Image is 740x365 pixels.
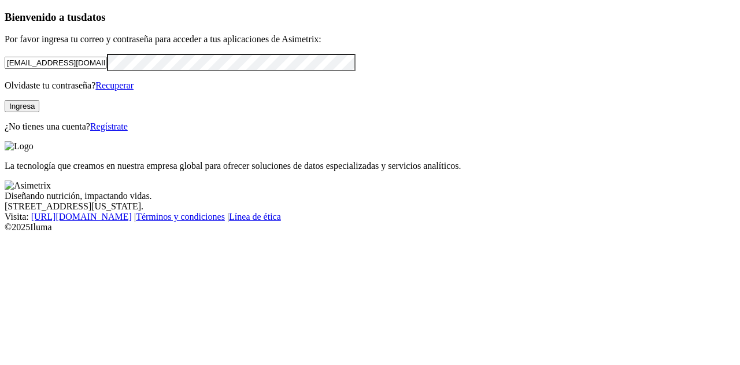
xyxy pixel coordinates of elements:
[5,201,735,212] div: [STREET_ADDRESS][US_STATE].
[95,80,134,90] a: Recuperar
[229,212,281,222] a: Línea de ética
[90,121,128,131] a: Regístrate
[5,11,735,24] h3: Bienvenido a tus
[5,191,735,201] div: Diseñando nutrición, impactando vidas.
[5,80,735,91] p: Olvidaste tu contraseña?
[5,34,735,45] p: Por favor ingresa tu correo y contraseña para acceder a tus aplicaciones de Asimetrix:
[5,161,735,171] p: La tecnología que creamos en nuestra empresa global para ofrecer soluciones de datos especializad...
[5,180,51,191] img: Asimetrix
[5,222,735,233] div: © 2025 Iluma
[5,141,34,152] img: Logo
[5,100,39,112] button: Ingresa
[5,121,735,132] p: ¿No tienes una cuenta?
[31,212,132,222] a: [URL][DOMAIN_NAME]
[136,212,225,222] a: Términos y condiciones
[81,11,106,23] span: datos
[5,212,735,222] div: Visita : | |
[5,57,107,69] input: Tu correo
